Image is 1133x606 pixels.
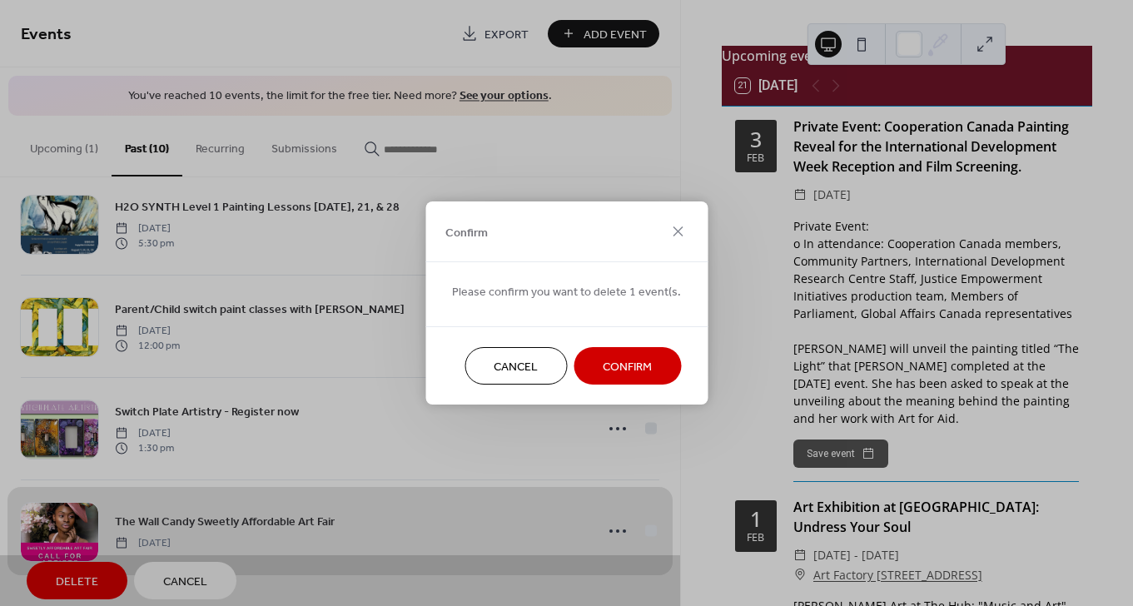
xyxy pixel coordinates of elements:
span: Confirm [603,359,652,376]
span: Please confirm you want to delete 1 event(s. [452,284,681,301]
button: Cancel [465,347,567,385]
span: Cancel [494,359,538,376]
span: Confirm [445,224,488,241]
button: Confirm [574,347,681,385]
